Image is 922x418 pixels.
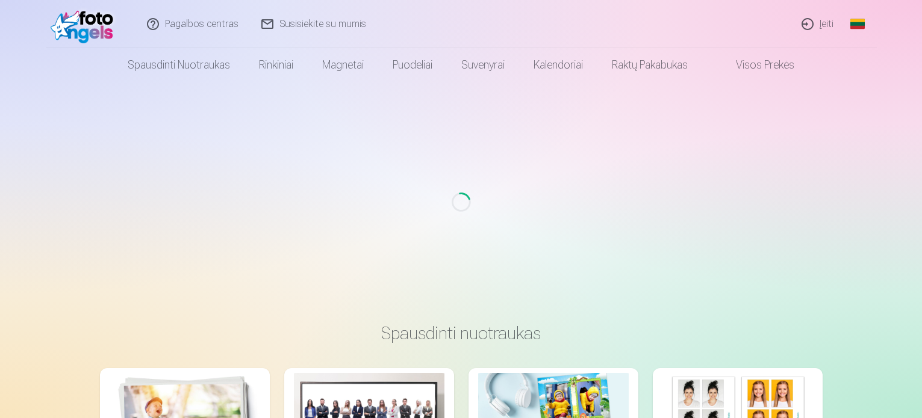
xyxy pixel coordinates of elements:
img: /fa2 [51,5,120,43]
a: Visos prekės [702,48,809,82]
a: Suvenyrai [447,48,519,82]
a: Magnetai [308,48,378,82]
a: Raktų pakabukas [597,48,702,82]
a: Spausdinti nuotraukas [113,48,245,82]
a: Puodeliai [378,48,447,82]
a: Rinkiniai [245,48,308,82]
h3: Spausdinti nuotraukas [110,322,813,344]
a: Kalendoriai [519,48,597,82]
